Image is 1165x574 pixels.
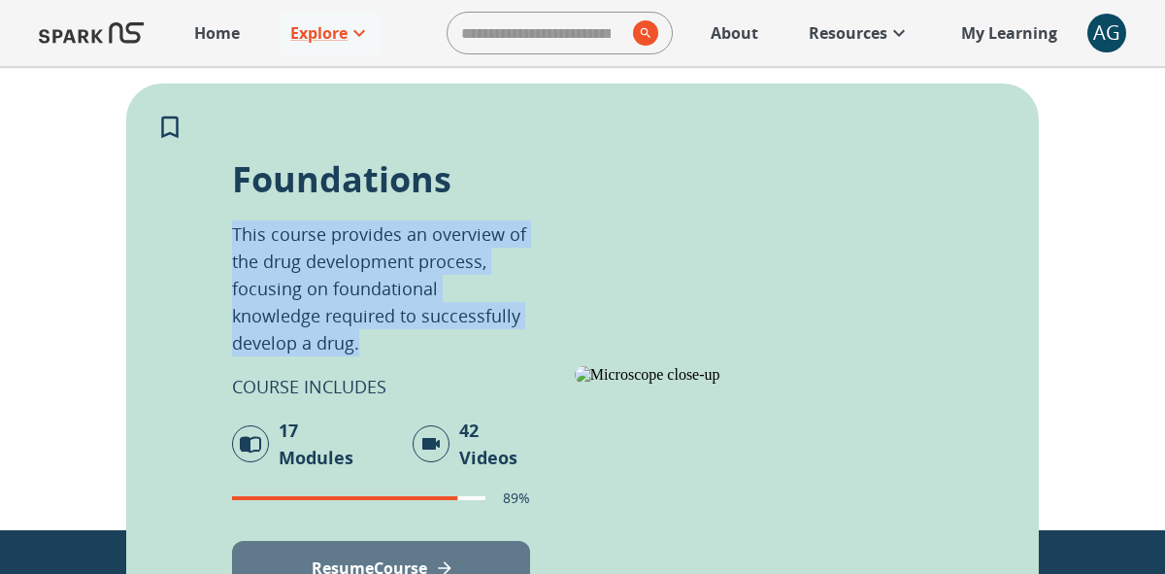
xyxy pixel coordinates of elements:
a: Resources [799,12,920,54]
button: account of current user [1087,14,1126,52]
a: About [701,12,768,54]
p: This course provides an overview of the drug development process, focusing on foundational knowle... [232,220,530,356]
p: My Learning [961,21,1057,45]
div: AG [1087,14,1126,52]
p: About [711,21,758,45]
svg: Add to My Learning [155,113,184,142]
p: 17 Modules [279,417,364,471]
img: Logo of SPARK at Stanford [39,10,144,56]
button: search [625,13,658,53]
p: Home [194,21,240,45]
p: 42 Videos [459,417,530,471]
img: Microscope close-up [575,366,948,384]
p: COURSE INCLUDES [232,374,386,399]
span: completion progress of user [232,496,485,500]
p: Foundations [232,155,451,203]
a: Explore [281,12,381,54]
p: Resources [809,21,887,45]
p: 89% [503,489,530,508]
a: My Learning [951,12,1068,54]
p: Explore [290,21,348,45]
a: Home [184,12,250,54]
